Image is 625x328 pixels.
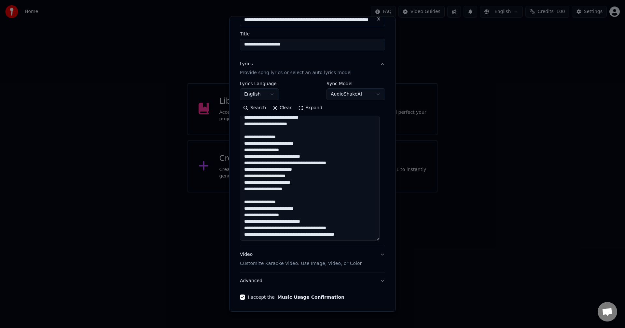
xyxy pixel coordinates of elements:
label: Title [240,31,385,36]
button: Search [240,103,269,113]
button: VideoCustomize Karaoke Video: Use Image, Video, or Color [240,246,385,272]
p: Customize Karaoke Video: Use Image, Video, or Color [240,260,362,267]
label: Lyrics Language [240,81,279,86]
label: I accept the [248,295,344,299]
div: Lyrics [240,60,253,67]
div: Video [240,251,362,267]
button: Clear [269,103,295,113]
button: Expand [295,103,326,113]
button: Advanced [240,272,385,289]
label: Sync Model [326,81,385,86]
button: I accept the [277,295,344,299]
button: LyricsProvide song lyrics or select an auto lyrics model [240,55,385,81]
div: LyricsProvide song lyrics or select an auto lyrics model [240,81,385,246]
p: Provide song lyrics or select an auto lyrics model [240,70,352,76]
